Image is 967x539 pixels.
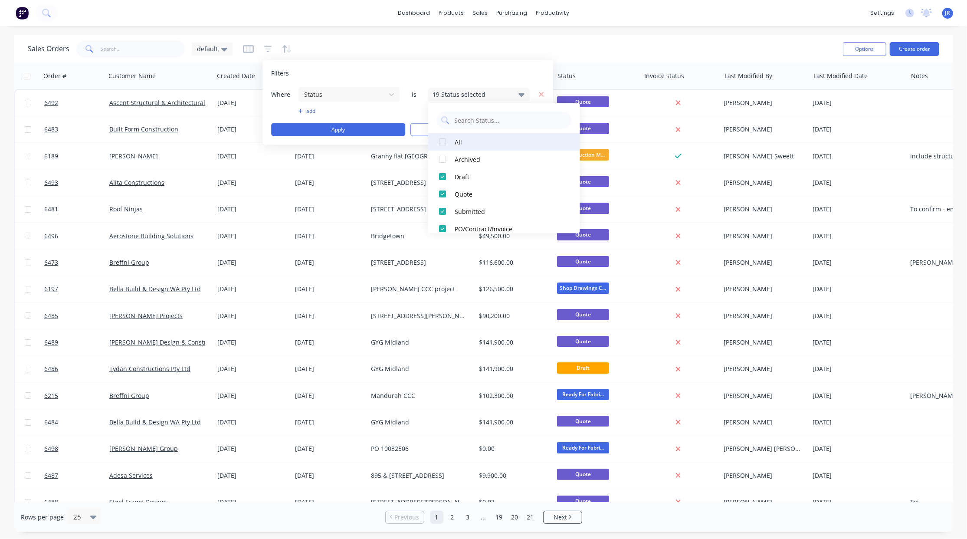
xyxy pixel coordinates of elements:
[479,365,547,373] div: $141,900.00
[109,498,168,506] a: Steel Frame Designs
[44,356,109,382] a: 6486
[109,391,149,400] a: Breffni Group
[371,498,467,506] div: [STREET_ADDRESS][PERSON_NAME]
[557,229,609,240] span: Quote
[371,285,467,293] div: [PERSON_NAME] CCC project
[843,42,886,56] button: Options
[479,285,547,293] div: $126,500.00
[109,338,225,346] a: [PERSON_NAME] Design & Construction
[724,258,802,267] div: [PERSON_NAME]
[557,362,609,373] span: Draft
[724,312,802,320] div: [PERSON_NAME]
[371,178,467,187] div: [STREET_ADDRESS]
[813,232,903,240] div: [DATE]
[43,72,66,80] div: Order #
[479,258,547,267] div: $116,600.00
[271,90,297,99] span: Where
[724,391,802,400] div: [PERSON_NAME]
[44,436,109,462] a: 6498
[44,178,58,187] span: 6493
[455,172,559,181] div: Draft
[557,309,609,320] span: Quote
[557,149,609,160] span: In Production M...
[44,223,109,249] a: 6496
[479,418,547,427] div: $141,900.00
[109,312,183,320] a: [PERSON_NAME] Projects
[295,365,364,373] div: [DATE]
[557,203,609,214] span: Quote
[371,444,467,453] div: PO 10032506
[557,442,609,453] span: Ready For Fabri...
[44,409,109,435] a: 6484
[295,338,364,347] div: [DATE]
[109,285,201,293] a: Bella Build & Design WA Pty Ltd
[910,205,965,214] div: To confirm - email says engineering only TBC
[910,498,965,506] div: Tei
[109,365,190,373] a: Tydan Constructions Pty Ltd
[44,383,109,409] a: 6215
[724,205,802,214] div: [PERSON_NAME]
[813,365,903,373] div: [DATE]
[217,178,288,187] div: [DATE]
[217,72,255,80] div: Created Date
[109,99,221,107] a: Ascent Structural & Architectural Steel
[493,511,506,524] a: Page 19
[557,496,609,506] span: Quote
[813,258,903,267] div: [DATE]
[479,391,547,400] div: $102,300.00
[295,418,364,427] div: [DATE]
[44,338,58,347] span: 6489
[394,513,419,522] span: Previous
[724,471,802,480] div: [PERSON_NAME]
[724,338,802,347] div: [PERSON_NAME]
[44,285,58,293] span: 6197
[109,418,201,426] a: Bella Build & Design WA Pty Ltd
[44,125,58,134] span: 6483
[428,185,580,203] button: Quote
[295,205,364,214] div: [DATE]
[479,471,547,480] div: $9,900.00
[44,250,109,276] a: 6473
[557,123,609,134] span: Quote
[479,498,547,506] div: $0.03
[428,133,580,151] button: All
[446,511,459,524] a: Page 2
[724,99,802,107] div: [PERSON_NAME]
[557,389,609,400] span: Ready For Fabri...
[109,205,143,213] a: Roof Ninjas
[371,365,467,373] div: GYG Midland
[813,152,903,161] div: [DATE]
[44,196,109,222] a: 6481
[44,205,58,214] span: 6481
[44,90,109,116] a: 6492
[724,152,802,161] div: [PERSON_NAME]-Sweett
[455,207,559,216] div: Submitted
[44,232,58,240] span: 6496
[44,365,58,373] span: 6486
[371,338,467,347] div: GYG Midland
[524,511,537,524] a: Page 21
[866,7,898,20] div: settings
[455,190,559,199] div: Quote
[813,205,903,214] div: [DATE]
[197,44,218,53] span: default
[217,205,288,214] div: [DATE]
[386,513,424,522] a: Previous page
[371,418,467,427] div: GYG Midland
[910,152,965,161] div: include structural and verandah - wants unloaded at front of the house.
[217,258,288,267] div: [DATE]
[724,418,802,427] div: [PERSON_NAME]
[557,336,609,347] span: Quote
[557,469,609,480] span: Quote
[44,489,109,515] a: 6488
[428,151,580,168] button: Archived
[557,256,609,267] span: Quote
[644,72,684,80] div: Invoice status
[724,232,802,240] div: [PERSON_NAME]
[371,152,467,161] div: Granny flat [GEOGRAPHIC_DATA]
[477,511,490,524] a: Jump forward
[813,338,903,347] div: [DATE]
[371,471,467,480] div: 895 & [STREET_ADDRESS]
[455,224,559,233] div: PO/Contract/Invoice
[371,205,467,214] div: [STREET_ADDRESS]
